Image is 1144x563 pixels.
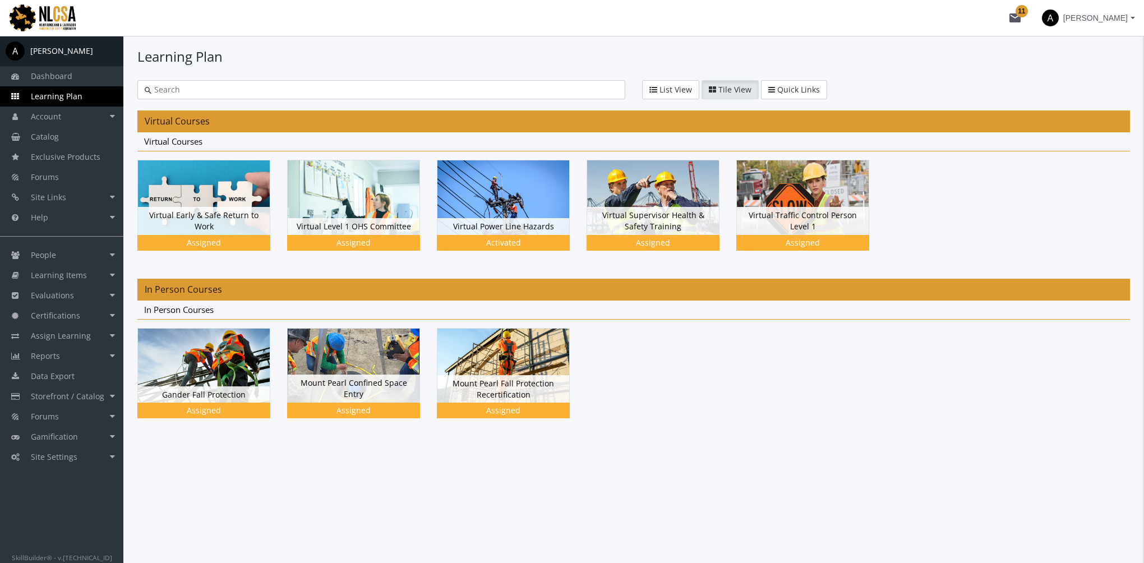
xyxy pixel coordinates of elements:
span: List View [659,84,692,95]
div: Assigned [140,405,268,416]
div: Assigned [439,405,568,416]
span: In Person Courses [145,283,222,296]
div: Virtual Traffic Control Person Level 1 [736,160,886,267]
span: Dashboard [31,71,72,81]
span: People [31,250,56,260]
span: Forums [31,411,59,422]
div: Virtual Level 1 OHS Committee [288,218,419,235]
div: Virtual Power Line Hazards [437,218,569,235]
span: Tile View [718,84,751,95]
div: Virtual Early & Safe Return to Work [138,207,270,234]
span: Help [31,212,48,223]
span: Learning Plan [31,91,82,101]
span: Gamification [31,431,78,442]
span: Account [31,111,61,122]
div: Virtual Supervisor Health & Safety Training [587,160,736,267]
span: Certifications [31,310,80,321]
div: Gander Fall Protection [138,386,270,403]
span: Storefront / Catalog [31,391,104,402]
span: Virtual Courses [145,115,210,127]
input: Search [151,84,618,95]
span: In Person Courses [144,304,214,315]
span: Site Settings [31,451,77,462]
span: Quick Links [777,84,820,95]
span: Learning Items [31,270,87,280]
div: Virtual Supervisor Health & Safety Training [587,207,719,234]
div: Assigned [140,237,268,248]
span: Assign Learning [31,330,91,341]
div: Mount Pearl Fall Protection Recertification [437,375,569,403]
span: Forums [31,172,59,182]
div: Virtual Traffic Control Person Level 1 [737,207,869,234]
span: Evaluations [31,290,74,301]
div: Mount Pearl Fall Protection Recertification [437,328,587,435]
div: Activated [439,237,568,248]
span: Exclusive Products [31,151,100,162]
span: [PERSON_NAME] [1063,8,1128,28]
small: SkillBuilder® - v.[TECHNICAL_ID] [12,553,112,562]
div: Assigned [589,237,717,248]
div: Virtual Level 1 OHS Committee [287,160,437,267]
div: Virtual Early & Safe Return to Work [137,160,287,267]
span: A [1042,10,1059,26]
h1: Learning Plan [137,47,1130,66]
span: Data Export [31,371,75,381]
mat-icon: mail [1008,11,1022,25]
div: Mount Pearl Confined Space Entry [287,328,437,435]
span: Reports [31,350,60,361]
span: Virtual Courses [144,136,202,147]
span: A [6,41,25,61]
span: Catalog [31,131,59,142]
div: Gander Fall Protection [137,328,287,435]
div: Assigned [739,237,867,248]
div: Assigned [289,405,418,416]
span: Site Links [31,192,66,202]
div: Assigned [289,237,418,248]
div: Mount Pearl Confined Space Entry [288,375,419,402]
div: [PERSON_NAME] [30,45,93,57]
div: Virtual Power Line Hazards [437,160,587,267]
